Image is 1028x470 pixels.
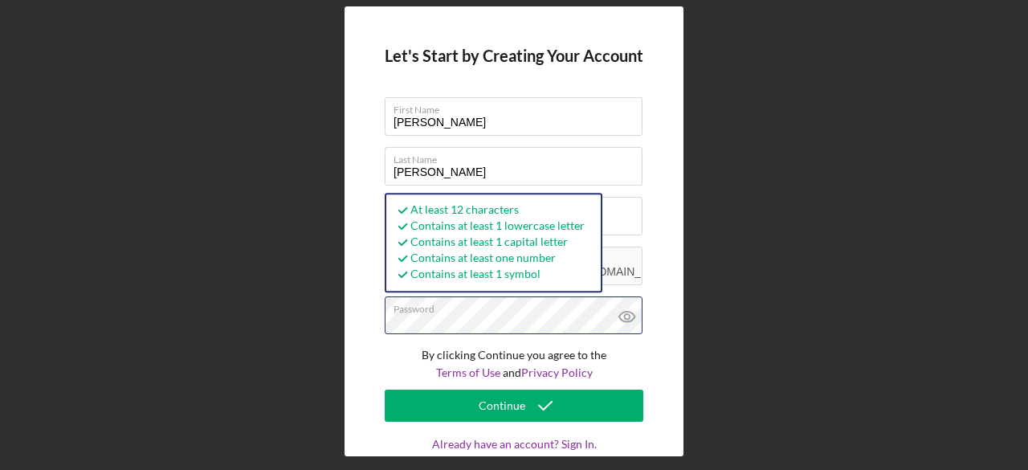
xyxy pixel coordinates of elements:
div: Contains at least 1 symbol [394,267,585,283]
a: Privacy Policy [521,366,593,379]
div: At least 12 characters [394,202,585,219]
div: Contains at least 1 capital letter [394,235,585,251]
label: Password [394,297,642,315]
label: Last Name [394,148,642,166]
div: Contains at least 1 lowercase letter [394,219,585,235]
div: Continue [479,390,525,422]
h4: Let's Start by Creating Your Account [385,47,643,65]
a: Terms of Use [436,366,500,379]
label: First Name [394,98,642,116]
div: Contains at least one number [394,251,585,267]
button: Continue [385,390,643,422]
p: By clicking Continue you agree to the and [385,346,643,382]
